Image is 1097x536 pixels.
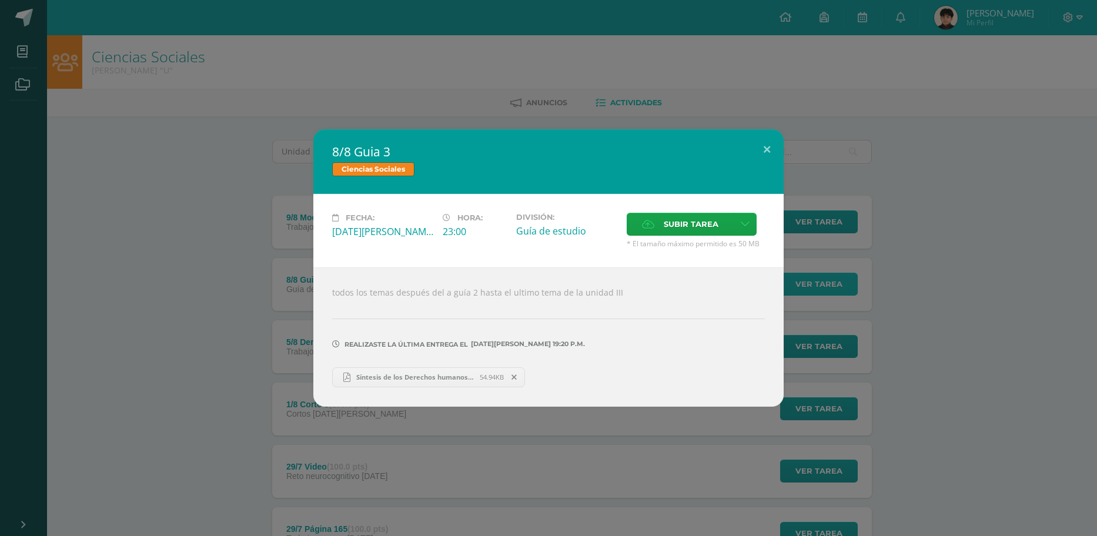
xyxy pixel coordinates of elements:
[627,239,765,249] span: * El tamaño máximo permitido es 50 MB
[504,371,524,384] span: Remover entrega
[332,367,525,387] a: Síntesis de los Derechos humanos Sociales.pdf 54.94KB
[345,340,468,349] span: Realizaste la última entrega el
[457,213,483,222] span: Hora:
[313,267,784,406] div: todos los temas después del a guía 2 hasta el ultimo tema de la unidad III
[332,143,765,160] h2: 8/8 Guia 3
[516,225,617,237] div: Guía de estudio
[480,373,504,381] span: 54.94KB
[468,344,585,344] span: [DATE][PERSON_NAME] 19:20 p.m.
[332,162,414,176] span: Ciencias Sociales
[664,213,718,235] span: Subir tarea
[346,213,374,222] span: Fecha:
[350,373,480,381] span: Síntesis de los Derechos humanos Sociales.pdf
[516,213,617,222] label: División:
[750,129,784,169] button: Close (Esc)
[443,225,507,238] div: 23:00
[332,225,433,238] div: [DATE][PERSON_NAME]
